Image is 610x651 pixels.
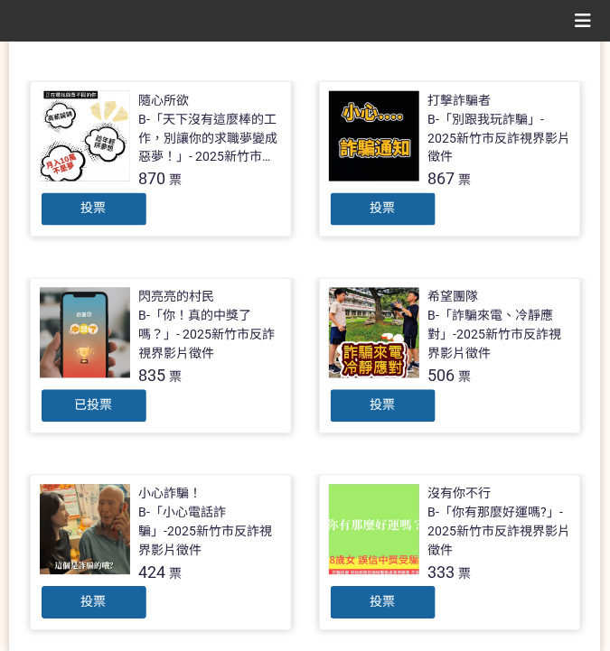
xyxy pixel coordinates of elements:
[75,398,113,413] span: 已投票
[371,398,396,413] span: 投票
[371,595,396,609] span: 投票
[170,370,183,385] span: 票
[459,370,472,385] span: 票
[139,170,166,189] span: 870
[170,173,183,188] span: 票
[428,367,455,386] span: 506
[139,110,282,167] div: B-「天下沒有這麼棒的工作，別讓你的求職夢變成惡夢！」- 2025新竹市反詐視界影片徵件
[428,563,455,582] span: 333
[139,288,215,307] div: 閃亮亮的村民
[428,307,571,364] div: B-「詐騙來電、冷靜應對」-2025新竹市反詐視界影片徵件
[139,91,190,110] div: 隨心所欲
[139,563,166,582] span: 424
[371,201,396,216] span: 投票
[428,170,455,189] span: 867
[139,485,202,504] div: 小心詐騙！
[81,595,107,609] span: 投票
[139,367,166,386] span: 835
[319,81,581,237] a: 打擊詐騙者B-「別跟我玩詐騙」- 2025新竹市反詐視界影片徵件867票投票
[428,504,571,561] div: B-「你有那麼好運嗎?」- 2025新竹市反詐視界影片徵件
[30,81,292,237] a: 隨心所欲B-「天下沒有這麼棒的工作，別讓你的求職夢變成惡夢！」- 2025新竹市反詐視界影片徵件870票投票
[319,278,581,434] a: 希望團隊B-「詐騙來電、冷靜應對」-2025新竹市反詐視界影片徵件506票投票
[170,567,183,581] span: 票
[30,278,292,434] a: 閃亮亮的村民B-「你！真的中獎了嗎？」- 2025新竹市反詐視界影片徵件835票已投票
[428,91,492,110] div: 打擊詐騙者
[459,173,472,188] span: 票
[428,485,492,504] div: 沒有你不行
[30,475,292,631] a: 小心詐騙！B-「小心電話詐騙」-2025新竹市反詐視界影片徵件424票投票
[428,288,479,307] div: 希望團隊
[81,201,107,216] span: 投票
[428,110,571,167] div: B-「別跟我玩詐騙」- 2025新竹市反詐視界影片徵件
[459,567,472,581] span: 票
[139,504,282,561] div: B-「小心電話詐騙」-2025新竹市反詐視界影片徵件
[139,307,282,364] div: B-「你！真的中獎了嗎？」- 2025新竹市反詐視界影片徵件
[319,475,581,631] a: 沒有你不行B-「你有那麼好運嗎?」- 2025新竹市反詐視界影片徵件333票投票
